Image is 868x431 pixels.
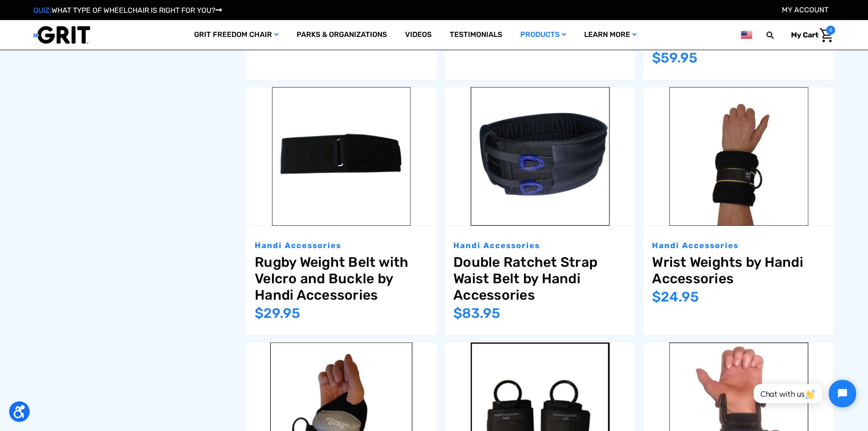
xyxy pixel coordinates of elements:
[444,87,636,226] img: Double Ratchet Strap Waist Belt by Handi Accessories
[770,26,784,45] input: Search
[255,254,428,303] a: Rugby Weight Belt with Velcro and Buckle by Handi Accessories,$29.95
[575,20,646,50] a: Learn More
[453,305,500,322] span: $83.95
[511,20,575,50] a: Products
[246,87,437,226] a: Rugby Weight Belt with Velcro and Buckle by Handi Accessories,$29.95
[33,6,51,15] span: QUIZ:
[33,6,222,15] a: QUIZ:WHAT TYPE OF WHEELCHAIR IS RIGHT FOR YOU?
[453,240,627,252] p: Handi Accessories
[441,20,511,50] a: Testimonials
[33,26,90,44] img: GRIT All-Terrain Wheelchair and Mobility Equipment
[820,28,833,42] img: Cart
[643,87,834,226] img: Wrist Weights by Handi Accessories
[782,5,828,14] a: Account
[784,26,835,45] a: Cart with 0 items
[791,31,818,39] span: My Cart
[652,50,698,66] span: $59.95
[826,26,835,35] span: 0
[652,289,699,305] span: $24.95
[255,240,428,252] p: Handi Accessories
[396,20,441,50] a: Videos
[453,254,627,303] a: Double Ratchet Strap Waist Belt by Handi Accessories,$83.95
[741,29,752,41] img: us.png
[744,372,864,415] iframe: Tidio Chat
[246,87,437,226] img: Rugby Weight Belt with Velcro and Buckle by Handi Accessories
[652,240,825,252] p: Handi Accessories
[288,20,396,50] a: Parks & Organizations
[185,20,288,50] a: GRIT Freedom Chair
[255,305,300,322] span: $29.95
[444,87,636,226] a: Double Ratchet Strap Waist Belt by Handi Accessories,$83.95
[652,254,825,287] a: Wrist Weights by Handi Accessories,$24.95
[643,87,834,226] a: Wrist Weights by Handi Accessories,$24.95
